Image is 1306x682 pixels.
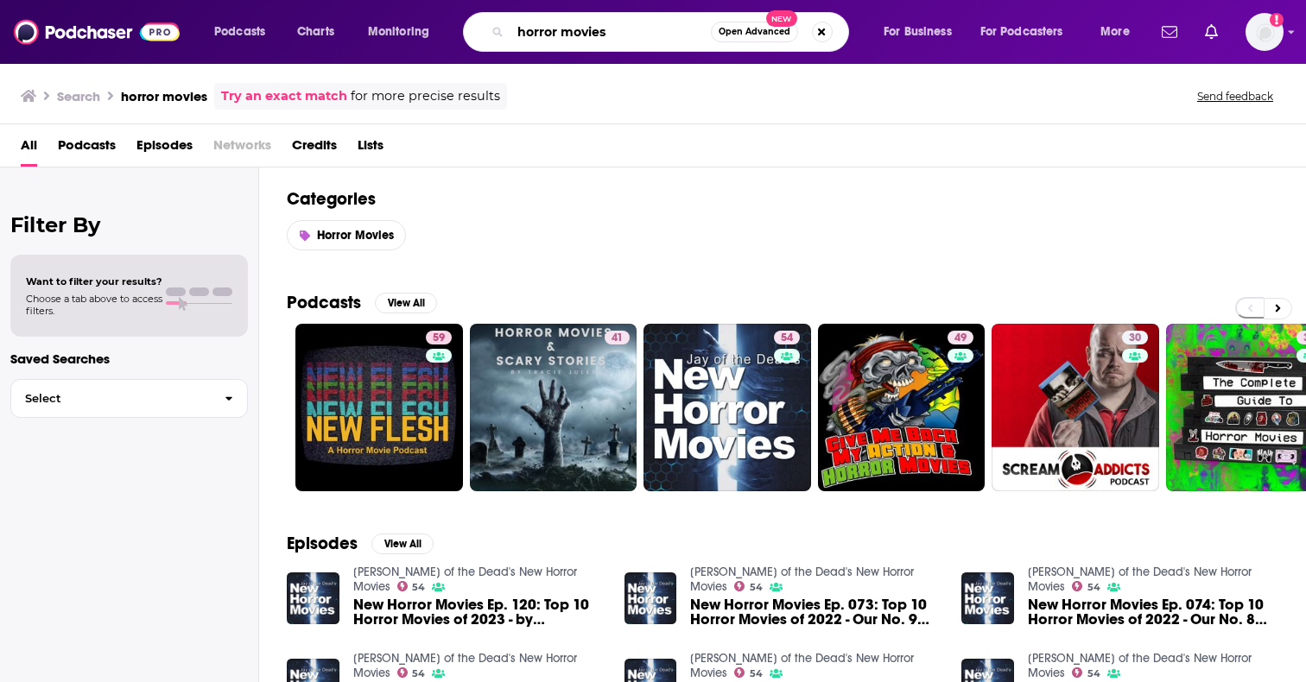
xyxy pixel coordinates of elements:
a: 54 [734,667,763,678]
a: 54 [397,667,426,678]
button: open menu [872,18,973,46]
a: Jay of the Dead's New Horror Movies [353,565,577,594]
a: EpisodesView All [287,533,434,554]
a: 59 [426,331,452,344]
a: 54 [734,581,763,591]
a: Jay of the Dead's New Horror Movies [690,651,914,680]
a: Try an exact match [221,86,347,106]
a: Jay of the Dead's New Horror Movies [690,565,914,594]
span: Monitoring [368,20,429,44]
span: New [766,10,797,27]
span: Open Advanced [719,28,790,36]
span: 54 [1087,670,1100,678]
span: Networks [213,131,271,167]
span: 30 [1129,330,1141,347]
button: open menu [1088,18,1151,46]
a: Credits [292,131,337,167]
button: Send feedback [1192,89,1278,104]
a: Podcasts [58,131,116,167]
span: 41 [612,330,623,347]
img: New Horror Movies Ep. 073: Top 10 Horror Movies of 2022 - Our No. 9 Picks [624,572,677,625]
span: More [1100,20,1130,44]
span: Choose a tab above to access filters. [26,293,162,317]
img: User Profile [1246,13,1284,51]
button: Select [10,379,248,418]
span: 54 [750,670,763,678]
a: 54 [1072,667,1100,678]
img: Podchaser - Follow, Share and Rate Podcasts [14,16,180,48]
a: Episodes [136,131,193,167]
a: 41 [470,324,637,491]
a: New Horror Movies Ep. 074: Top 10 Horror Movies of 2022 - Our No. 8 Picks [1028,597,1278,627]
span: Horror Movies [317,228,394,243]
a: Jay of the Dead's New Horror Movies [1028,565,1252,594]
a: Show notifications dropdown [1155,17,1184,47]
p: Saved Searches [10,350,248,367]
button: View All [375,293,437,313]
a: 49 [818,324,986,491]
img: New Horror Movies Ep. 074: Top 10 Horror Movies of 2022 - Our No. 8 Picks [961,572,1014,625]
span: 54 [781,330,793,347]
a: Jay of the Dead's New Horror Movies [353,651,577,680]
span: 49 [954,330,967,347]
span: Lists [358,131,384,167]
h3: horror movies [121,88,207,104]
span: For Podcasters [980,20,1063,44]
div: Search podcasts, credits, & more... [479,12,865,52]
h2: Podcasts [287,292,361,313]
span: 54 [750,584,763,591]
h2: Episodes [287,533,358,554]
span: Select [11,393,211,404]
a: All [21,131,37,167]
a: 41 [605,331,630,344]
span: Charts [297,20,334,44]
span: For Business [884,20,952,44]
input: Search podcasts, credits, & more... [510,18,711,46]
button: open menu [356,18,452,46]
span: New Horror Movies Ep. 120: Top 10 Horror Movies of 2023 - by [PERSON_NAME] and [PERSON_NAME] [353,597,604,627]
a: PodcastsView All [287,292,437,313]
span: Want to filter your results? [26,275,162,287]
svg: Add a profile image [1270,13,1284,27]
span: 54 [412,584,425,591]
a: 30 [992,324,1159,491]
h2: Filter By [10,212,248,237]
h3: Search [57,88,100,104]
span: Logged in as alignPR [1246,13,1284,51]
img: New Horror Movies Ep. 120: Top 10 Horror Movies of 2023 - by GregaMortis and Mackula [287,572,339,625]
span: for more precise results [351,86,500,106]
a: New Horror Movies Ep. 120: Top 10 Horror Movies of 2023 - by GregaMortis and Mackula [353,597,604,627]
a: 59 [295,324,463,491]
button: Open AdvancedNew [711,22,798,42]
button: open menu [202,18,288,46]
a: Show notifications dropdown [1198,17,1225,47]
button: open menu [969,18,1088,46]
button: Show profile menu [1246,13,1284,51]
a: 30 [1122,331,1148,344]
button: View All [371,534,434,554]
a: 54 [1072,581,1100,591]
a: Charts [286,18,345,46]
span: 54 [412,670,425,678]
a: 54 [397,581,426,591]
a: 54 [643,324,811,491]
span: 54 [1087,584,1100,591]
a: Jay of the Dead's New Horror Movies [1028,651,1252,680]
span: 59 [433,330,445,347]
a: Horror Movies [287,220,406,250]
a: New Horror Movies Ep. 073: Top 10 Horror Movies of 2022 - Our No. 9 Picks [690,597,941,627]
span: Podcasts [214,20,265,44]
a: 49 [948,331,973,344]
h2: Categories [287,188,1278,210]
a: 54 [774,331,800,344]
